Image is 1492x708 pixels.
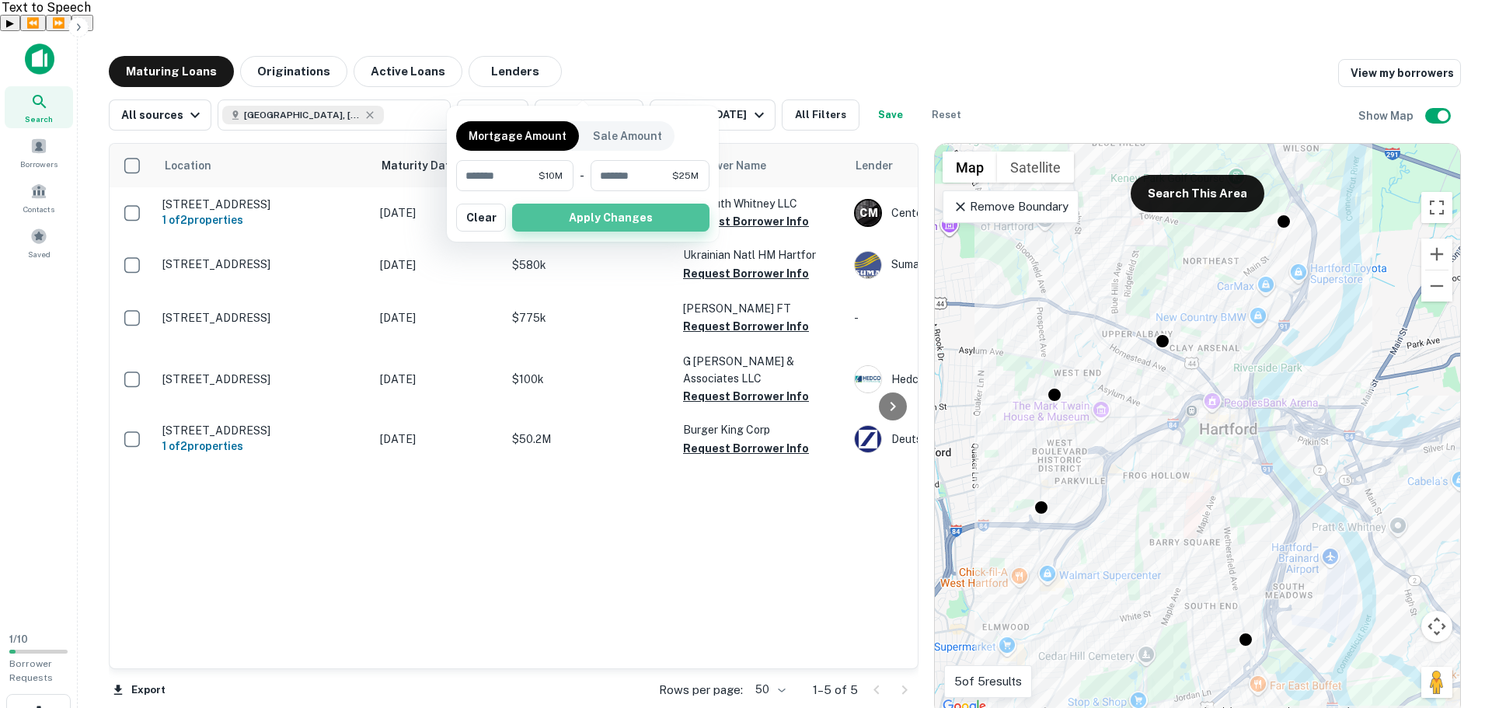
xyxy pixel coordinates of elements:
p: Mortgage Amount [469,127,566,145]
span: $25M [672,169,699,183]
div: - [580,160,584,191]
p: Sale Amount [593,127,662,145]
button: Apply Changes [512,204,709,232]
span: $10M [539,169,563,183]
button: Clear [456,204,506,232]
iframe: Chat Widget [1414,584,1492,658]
